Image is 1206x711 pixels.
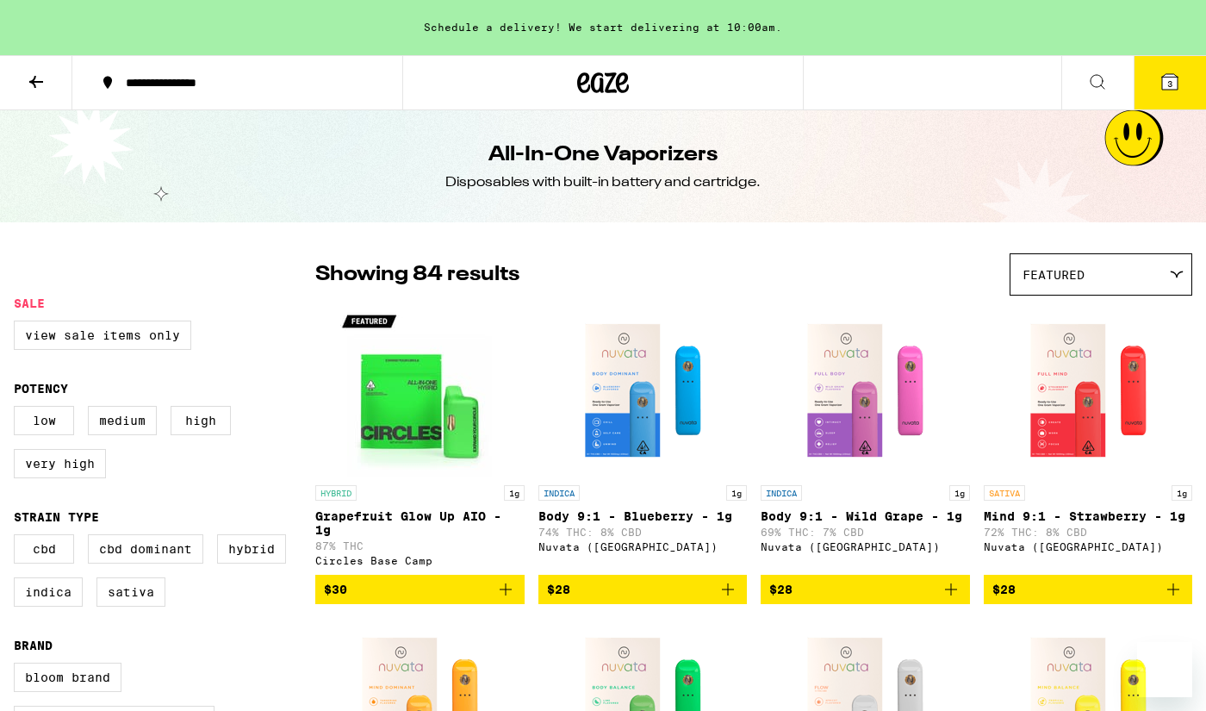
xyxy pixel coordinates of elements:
[96,577,165,607] label: Sativa
[171,406,231,435] label: High
[1172,485,1192,501] p: 1g
[538,575,748,604] button: Add to bag
[538,485,580,501] p: INDICA
[315,575,525,604] button: Add to bag
[779,304,951,477] img: Nuvata (CA) - Body 9:1 - Wild Grape - 1g
[538,509,748,523] p: Body 9:1 - Blueberry - 1g
[217,534,286,564] label: Hybrid
[538,527,748,538] p: 74% THC: 8% CBD
[556,304,729,477] img: Nuvata (CA) - Body 9:1 - Blueberry - 1g
[315,304,525,575] a: Open page for Grapefruit Glow Up AIO - 1g from Circles Base Camp
[14,534,74,564] label: CBD
[315,540,525,552] p: 87% THC
[769,583,793,596] span: $28
[984,575,1193,604] button: Add to bag
[984,541,1193,552] div: Nuvata ([GEOGRAPHIC_DATA])
[547,583,570,596] span: $28
[14,296,45,310] legend: Sale
[761,575,970,604] button: Add to bag
[14,382,68,396] legend: Potency
[14,510,99,524] legend: Strain Type
[984,485,1025,501] p: SATIVA
[726,485,747,501] p: 1g
[88,406,157,435] label: Medium
[761,509,970,523] p: Body 9:1 - Wild Grape - 1g
[333,304,506,477] img: Circles Base Camp - Grapefruit Glow Up AIO - 1g
[992,583,1016,596] span: $28
[1167,78,1172,89] span: 3
[538,304,748,575] a: Open page for Body 9:1 - Blueberry - 1g from Nuvata (CA)
[761,304,970,575] a: Open page for Body 9:1 - Wild Grape - 1g from Nuvata (CA)
[761,527,970,538] p: 69% THC: 7% CBD
[315,485,357,501] p: HYBRID
[504,485,525,501] p: 1g
[88,534,203,564] label: CBD Dominant
[315,509,525,537] p: Grapefruit Glow Up AIO - 1g
[324,583,347,596] span: $30
[14,321,191,350] label: View Sale Items Only
[14,406,74,435] label: Low
[14,663,121,692] label: Bloom Brand
[1002,304,1174,477] img: Nuvata (CA) - Mind 9:1 - Strawberry - 1g
[949,485,970,501] p: 1g
[14,577,83,607] label: Indica
[984,509,1193,523] p: Mind 9:1 - Strawberry - 1g
[1134,56,1206,109] button: 3
[445,173,761,192] div: Disposables with built-in battery and cartridge.
[984,527,1193,538] p: 72% THC: 8% CBD
[761,485,802,501] p: INDICA
[14,449,106,478] label: Very High
[488,140,718,170] h1: All-In-One Vaporizers
[315,555,525,566] div: Circles Base Camp
[315,260,519,290] p: Showing 84 results
[761,541,970,552] div: Nuvata ([GEOGRAPHIC_DATA])
[538,541,748,552] div: Nuvata ([GEOGRAPHIC_DATA])
[984,304,1193,575] a: Open page for Mind 9:1 - Strawberry - 1g from Nuvata (CA)
[1023,268,1085,282] span: Featured
[14,639,53,652] legend: Brand
[1137,642,1192,697] iframe: Button to launch messaging window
